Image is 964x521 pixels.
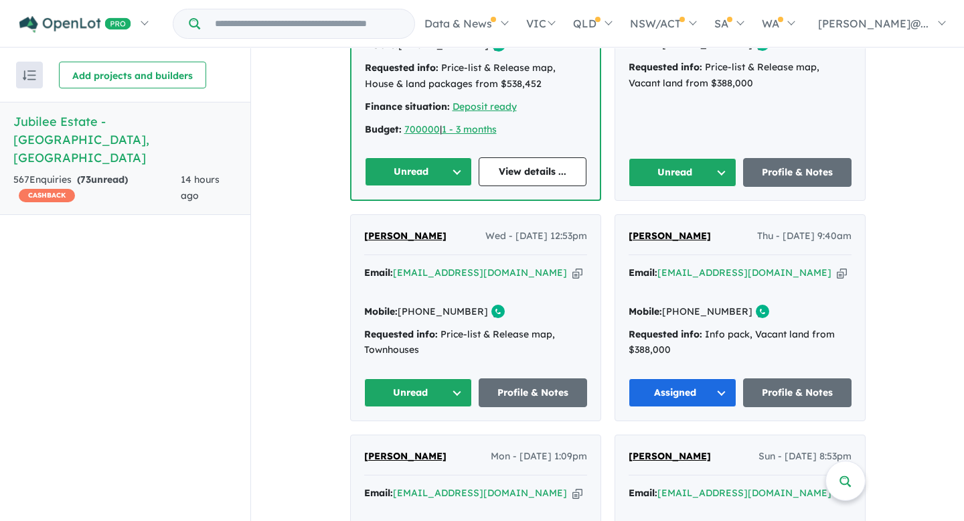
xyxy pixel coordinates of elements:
strong: Email: [629,267,657,279]
span: CASHBACK [19,189,75,202]
a: [PERSON_NAME] [364,449,447,465]
strong: Budget: [365,123,402,135]
span: [PERSON_NAME] [629,230,711,242]
span: [PERSON_NAME]@... [818,17,929,30]
a: 1 - 3 months [442,123,497,135]
span: Mon - [DATE] 1:09pm [491,449,587,465]
strong: Email: [629,487,657,499]
a: [PHONE_NUMBER] [662,305,752,317]
div: Info pack, Vacant land from $388,000 [629,327,852,359]
strong: Requested info: [365,62,438,74]
a: Deposit ready [453,100,517,113]
a: [EMAIL_ADDRESS][DOMAIN_NAME] [657,267,831,279]
a: Profile & Notes [479,378,587,407]
h5: Jubilee Estate - [GEOGRAPHIC_DATA] , [GEOGRAPHIC_DATA] [13,113,237,167]
button: Copy [572,486,582,500]
strong: Mobile: [629,305,662,317]
div: Price-list & Release map, Vacant land from $388,000 [629,60,852,92]
button: Copy [837,266,847,280]
a: 700000 [404,123,440,135]
button: Assigned [629,378,737,407]
div: | [365,122,586,138]
button: Unread [629,158,737,187]
div: 567 Enquir ies [13,172,181,204]
a: View details ... [479,157,586,186]
img: Openlot PRO Logo White [19,16,131,33]
a: [PERSON_NAME] [629,449,711,465]
strong: Finance situation: [365,100,450,113]
span: 14 hours ago [181,173,220,202]
button: Copy [572,266,582,280]
a: [PERSON_NAME] [629,228,711,244]
button: Unread [365,157,473,186]
span: Wed - [DATE] 12:53pm [485,228,587,244]
strong: Mobile: [364,305,398,317]
a: [EMAIL_ADDRESS][DOMAIN_NAME] [393,487,567,499]
a: [EMAIL_ADDRESS][DOMAIN_NAME] [657,487,831,499]
input: Try estate name, suburb, builder or developer [203,9,412,38]
a: Profile & Notes [743,158,852,187]
span: 73 [80,173,91,185]
strong: ( unread) [77,173,128,185]
a: [EMAIL_ADDRESS][DOMAIN_NAME] [393,267,567,279]
div: Price-list & Release map, Townhouses [364,327,587,359]
button: Unread [364,378,473,407]
span: Sun - [DATE] 8:53pm [758,449,852,465]
button: Add projects and builders [59,62,206,88]
a: [PERSON_NAME] [364,228,447,244]
span: [PERSON_NAME] [629,450,711,462]
img: sort.svg [23,70,36,80]
span: Thu - [DATE] 9:40am [757,228,852,244]
a: Profile & Notes [743,378,852,407]
strong: Requested info: [629,328,702,340]
div: Price-list & Release map, House & land packages from $538,452 [365,60,586,92]
strong: Requested info: [629,61,702,73]
span: [PERSON_NAME] [364,230,447,242]
a: [PHONE_NUMBER] [398,305,488,317]
strong: Email: [364,267,393,279]
strong: Requested info: [364,328,438,340]
strong: Email: [364,487,393,499]
span: [PERSON_NAME] [364,450,447,462]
